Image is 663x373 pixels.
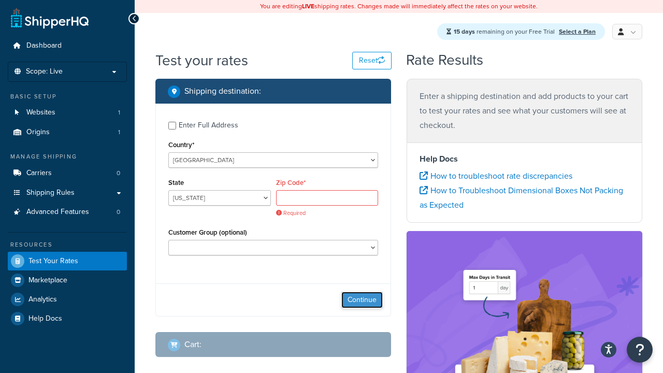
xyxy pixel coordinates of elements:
[155,50,248,70] h1: Test your rates
[8,203,127,222] a: Advanced Features0
[184,340,201,349] h2: Cart :
[302,2,314,11] b: LIVE
[184,87,261,96] h2: Shipping destination :
[420,184,623,211] a: How to Troubleshoot Dimensional Boxes Not Packing as Expected
[26,208,89,217] span: Advanced Features
[341,292,383,308] button: Continue
[28,295,57,304] span: Analytics
[26,108,55,117] span: Websites
[454,27,556,36] span: remaining on your Free Trial
[28,276,67,285] span: Marketplace
[8,164,127,183] li: Carriers
[117,169,120,178] span: 0
[8,290,127,309] a: Analytics
[8,183,127,203] a: Shipping Rules
[118,128,120,137] span: 1
[627,337,653,363] button: Open Resource Center
[117,208,120,217] span: 0
[26,67,63,76] span: Scope: Live
[406,52,483,68] h2: Rate Results
[179,118,238,133] div: Enter Full Address
[8,103,127,122] a: Websites1
[8,123,127,142] li: Origins
[8,123,127,142] a: Origins1
[26,189,75,197] span: Shipping Rules
[276,209,379,217] span: Required
[168,122,176,130] input: Enter Full Address
[8,164,127,183] a: Carriers0
[8,240,127,249] div: Resources
[168,179,184,187] label: State
[420,170,572,182] a: How to troubleshoot rate discrepancies
[8,36,127,55] a: Dashboard
[26,128,50,137] span: Origins
[8,271,127,290] a: Marketplace
[168,141,194,149] label: Country*
[8,152,127,161] div: Manage Shipping
[454,27,475,36] strong: 15 days
[28,314,62,323] span: Help Docs
[8,252,127,270] a: Test Your Rates
[8,309,127,328] a: Help Docs
[118,108,120,117] span: 1
[28,257,78,266] span: Test Your Rates
[8,203,127,222] li: Advanced Features
[420,89,629,133] p: Enter a shipping destination and add products to your cart to test your rates and see what your c...
[26,169,52,178] span: Carriers
[8,103,127,122] li: Websites
[352,52,392,69] button: Reset
[168,228,247,236] label: Customer Group (optional)
[8,92,127,101] div: Basic Setup
[276,179,306,187] label: Zip Code*
[420,153,629,165] h4: Help Docs
[559,27,596,36] a: Select a Plan
[26,41,62,50] span: Dashboard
